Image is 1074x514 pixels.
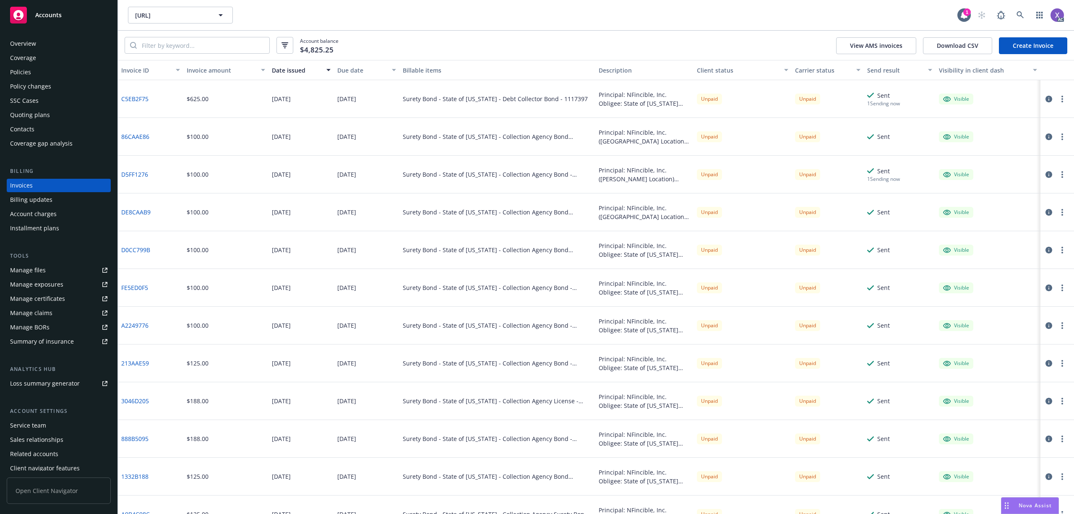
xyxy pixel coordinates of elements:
div: [DATE] [337,359,356,368]
button: Nova Assist [1001,497,1059,514]
div: Unpaid [795,169,820,180]
a: FE5ED0F5 [121,283,148,292]
a: Client navigator features [7,462,111,475]
div: $100.00 [187,283,209,292]
div: Client status [697,66,779,75]
div: Invoices [10,179,33,192]
a: Policies [7,65,111,79]
div: Overview [10,37,36,50]
div: $100.00 [187,321,209,330]
button: Visibility in client dash [936,60,1040,80]
div: Surety Bond - State of [US_STATE] - Collection Agency Bond - 1117374 [403,321,592,330]
div: 1 Sending now [867,175,900,183]
a: Search [1012,7,1029,23]
a: Coverage [7,51,111,65]
button: Client status [693,60,792,80]
div: Visible [943,360,969,367]
button: Send result [864,60,936,80]
a: Switch app [1031,7,1048,23]
a: Accounts [7,3,111,27]
a: Manage files [7,264,111,277]
div: Principal: NFincible, Inc. Obligee: State of [US_STATE] Bond Amount: $5,000 Collection Agency Bon... [599,317,690,334]
div: $100.00 [187,170,209,179]
div: Analytics hub [7,365,111,373]
a: D5FF1276 [121,170,148,179]
a: Loss summary generator [7,377,111,390]
a: Create Invoice [999,37,1067,54]
div: Visible [943,435,969,443]
div: Unpaid [697,320,722,331]
div: Surety Bond - State of [US_STATE] - Collection Agency License - 1117380 [403,397,592,405]
div: Visible [943,95,969,103]
div: Contacts [10,123,34,136]
a: SSC Cases [7,94,111,107]
button: View AMS invoices [836,37,916,54]
div: Surety Bond - State of [US_STATE] - Collection Agency Bond ([GEOGRAPHIC_DATA] Location) - 1117375 [403,245,592,254]
div: Invoice amount [187,66,256,75]
div: [DATE] [272,321,291,330]
a: Manage claims [7,306,111,320]
div: Principal: NFincible, Inc. ([GEOGRAPHIC_DATA] Location) Obligee: State of [US_STATE] Bond Amount:... [599,128,690,146]
div: Sales relationships [10,433,63,446]
a: Coverage gap analysis [7,137,111,150]
a: Manage BORs [7,321,111,334]
div: [DATE] [337,132,356,141]
div: $125.00 [187,359,209,368]
a: Service team [7,419,111,432]
div: $100.00 [187,245,209,254]
div: Unpaid [697,282,722,293]
a: 213AAE59 [121,359,149,368]
div: 1 Sending now [867,100,900,107]
div: Policy changes [10,80,51,93]
div: Unpaid [795,433,820,444]
button: Date issued [268,60,334,80]
div: Principal: NFincible, Inc. ([PERSON_NAME] Location) Obligee: State of [US_STATE] Bond Amount: $5,... [599,166,690,183]
a: Quoting plans [7,108,111,122]
div: Sent [877,132,890,141]
a: Manage exposures [7,278,111,291]
div: Sent [877,283,890,292]
div: Billing updates [10,193,52,206]
a: 888B5095 [121,434,149,443]
div: Unpaid [697,471,722,482]
a: Sales relationships [7,433,111,446]
div: [DATE] [337,245,356,254]
a: Summary of insurance [7,335,111,348]
a: Overview [7,37,111,50]
div: [DATE] [337,283,356,292]
div: Unpaid [697,169,722,180]
div: [DATE] [337,170,356,179]
a: D0CC799B [121,245,150,254]
div: Surety Bond - State of [US_STATE] - Collection Agency Bond ([GEOGRAPHIC_DATA] Location) - 1117395 [403,132,592,141]
span: Accounts [35,12,62,18]
div: Surety Bond - State of [US_STATE] - Collection Agency Bond ([GEOGRAPHIC_DATA] Location) - 1117387 [403,472,592,481]
div: Unpaid [795,320,820,331]
div: Unpaid [697,245,722,255]
div: Unpaid [795,245,820,255]
div: Manage certificates [10,292,65,305]
div: Coverage [10,51,36,65]
div: Visible [943,473,969,480]
a: Installment plans [7,222,111,235]
div: Surety Bond - State of [US_STATE] - Collection Agency Bond - 1117396 [403,283,592,292]
div: Service team [10,419,46,432]
div: [DATE] [272,397,291,405]
div: $188.00 [187,434,209,443]
div: [DATE] [272,472,291,481]
a: Related accounts [7,447,111,461]
div: Principal: NFincible, Inc. Obligee: State of [US_STATE] Bond Amount: $15,000 Collection Agency Bo... [599,392,690,410]
div: Visible [943,397,969,405]
div: Send result [867,66,923,75]
input: Filter by keyword... [137,37,269,53]
div: Manage BORs [10,321,50,334]
div: Manage files [10,264,46,277]
div: Visibility in client dash [939,66,1028,75]
div: Related accounts [10,447,58,461]
div: Unpaid [697,94,722,104]
button: Description [595,60,693,80]
div: Surety Bond - State of [US_STATE] - Collection Agency Bond - 1106029 [403,434,592,443]
button: Billable items [399,60,596,80]
div: Unpaid [795,471,820,482]
div: [DATE] [337,208,356,217]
